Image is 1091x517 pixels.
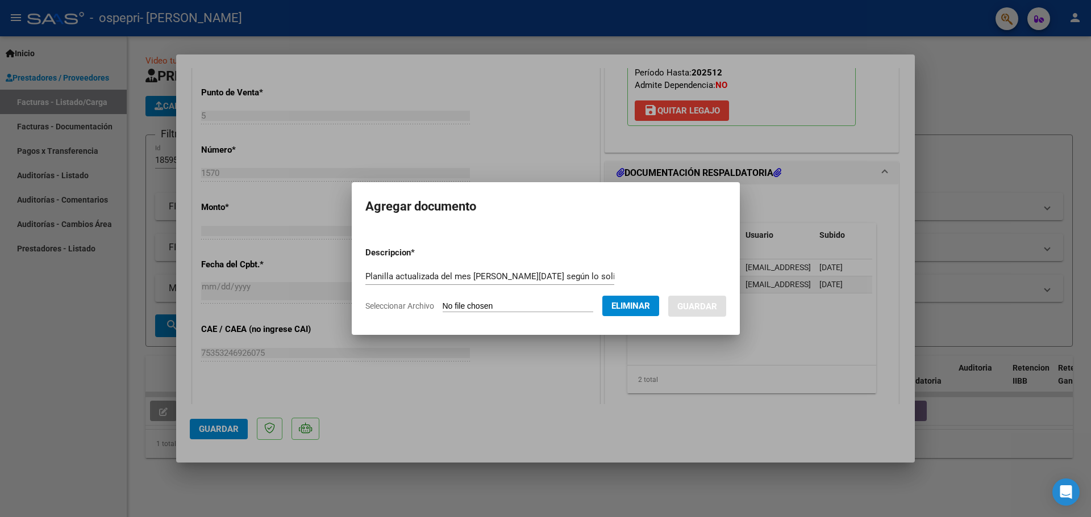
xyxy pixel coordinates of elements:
[365,301,434,310] span: Seleccionar Archivo
[677,301,717,312] span: Guardar
[365,196,726,217] h2: Agregar documento
[1052,478,1080,506] div: Open Intercom Messenger
[602,296,659,316] button: Eliminar
[611,301,650,311] span: Eliminar
[365,246,474,259] p: Descripcion
[668,296,726,317] button: Guardar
